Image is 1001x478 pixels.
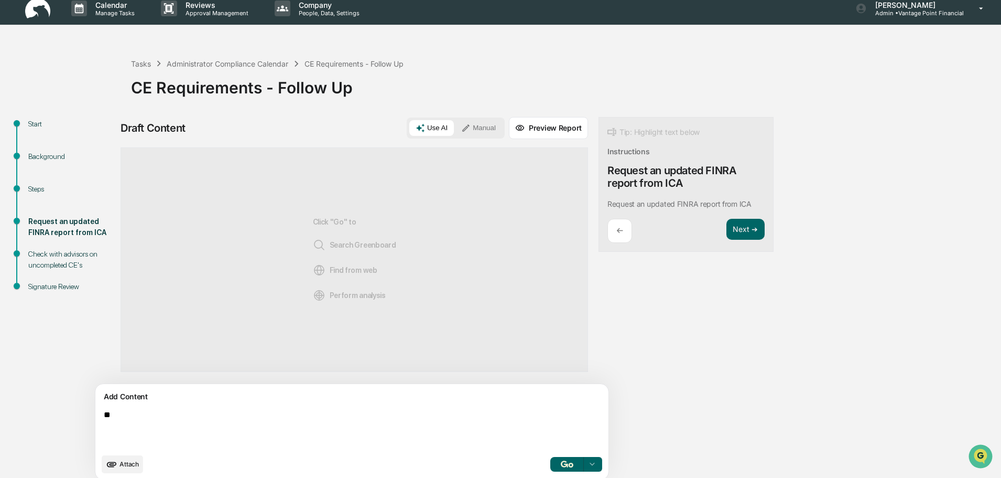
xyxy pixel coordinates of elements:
[28,151,114,162] div: Background
[28,249,114,271] div: Check with advisors on uncompleted CE's
[10,22,191,39] p: How can we help?
[21,152,66,163] span: Data Lookup
[76,133,84,142] div: 🗄️
[10,133,19,142] div: 🖐️
[455,120,502,136] button: Manual
[36,80,172,91] div: Start new chat
[131,59,151,68] div: Tasks
[304,59,404,68] div: CE Requirements - Follow Up
[313,239,325,251] img: Search
[290,1,365,9] p: Company
[607,147,650,156] div: Instructions
[607,126,700,139] div: Tip: Highlight text below
[313,165,396,355] div: Click "Go" to
[6,128,72,147] a: 🖐️Preclearance
[21,132,68,143] span: Preclearance
[10,153,19,162] div: 🔎
[86,132,130,143] span: Attestations
[28,281,114,292] div: Signature Review
[550,457,584,472] button: Go
[967,443,996,472] iframe: Open customer support
[409,120,454,136] button: Use AI
[87,9,140,17] p: Manage Tasks
[28,184,114,195] div: Steps
[121,122,186,134] div: Draft Content
[72,128,134,147] a: 🗄️Attestations
[167,59,288,68] div: Administrator Compliance Calendar
[131,70,996,97] div: CE Requirements - Follow Up
[36,91,133,99] div: We're available if you need us!
[607,164,765,189] div: Request an updated FINRA report from ICA
[561,461,573,468] img: Go
[178,83,191,96] button: Start new chat
[87,1,140,9] p: Calendar
[10,80,29,99] img: 1746055101610-c473b297-6a78-478c-a979-82029cc54cd1
[177,9,254,17] p: Approval Management
[6,148,70,167] a: 🔎Data Lookup
[74,177,127,186] a: Powered byPylon
[313,264,325,277] img: Web
[28,119,114,130] div: Start
[313,239,396,251] span: Search Greenboard
[867,9,964,17] p: Admin • Vantage Point Financial
[313,264,377,277] span: Find from web
[104,178,127,186] span: Pylon
[177,1,254,9] p: Reviews
[28,216,114,238] div: Request an updated FINRA report from ICA
[607,199,752,208] p: Request an updated FINRA report from ICA
[102,390,602,403] div: Add Content
[867,1,964,9] p: [PERSON_NAME]
[726,219,765,240] button: Next ➔
[290,9,365,17] p: People, Data, Settings
[313,289,386,302] span: Perform analysis
[509,117,588,139] button: Preview Report
[119,460,139,468] span: Attach
[616,226,623,236] p: ←
[102,455,143,473] button: upload document
[313,289,325,302] img: Analysis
